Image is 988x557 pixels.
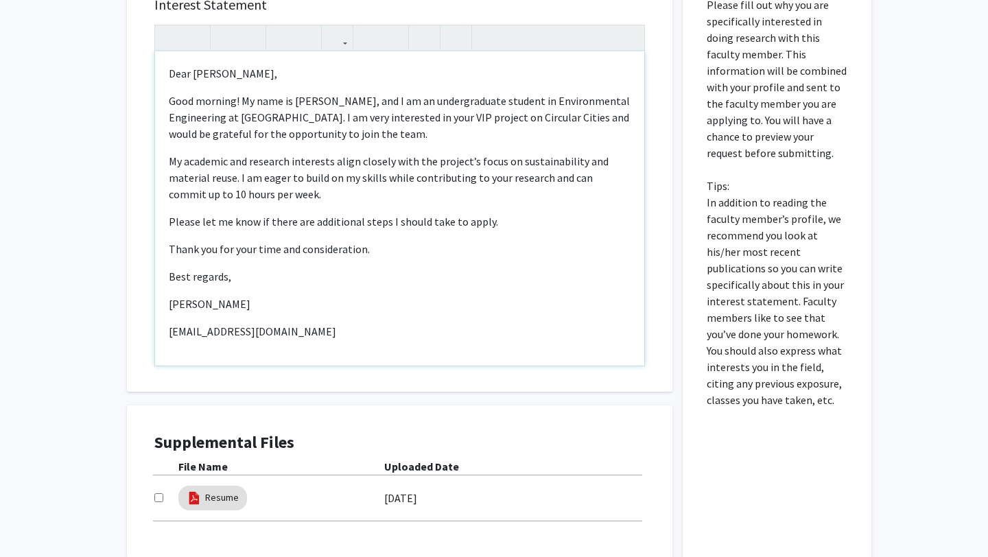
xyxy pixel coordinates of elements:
[169,153,631,202] p: My academic and research interests align closely with the project’s focus on sustainability and m...
[169,93,631,142] p: Good morning! My name is [PERSON_NAME], and I am an undergraduate student in Environmental Engine...
[154,433,645,453] h4: Supplemental Files
[357,25,381,49] button: Unordered list
[444,25,468,49] button: Insert horizontal rule
[325,25,349,49] button: Link
[187,490,202,506] img: pdf_icon.png
[384,460,459,473] b: Uploaded Date
[381,25,405,49] button: Ordered list
[183,25,207,49] button: Redo (Ctrl + Y)
[169,296,631,312] p: [PERSON_NAME]
[412,25,436,49] button: Remove format
[169,241,631,257] p: Thank you for your time and consideration.
[10,495,58,547] iframe: Chat
[169,65,631,82] p: Dear [PERSON_NAME],
[155,51,644,366] div: Note to users with screen readers: Please press Alt+0 or Option+0 to deactivate our accessibility...
[169,268,631,285] p: Best regards,
[294,25,318,49] button: Subscript
[617,25,641,49] button: Fullscreen
[384,486,417,510] label: [DATE]
[270,25,294,49] button: Superscript
[178,460,228,473] b: File Name
[169,323,631,340] p: [EMAIL_ADDRESS][DOMAIN_NAME]
[158,25,183,49] button: Undo (Ctrl + Z)
[238,25,262,49] button: Emphasis (Ctrl + I)
[205,490,239,505] a: Resume
[214,25,238,49] button: Strong (Ctrl + B)
[169,213,631,230] p: Please let me know if there are additional steps I should take to apply.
